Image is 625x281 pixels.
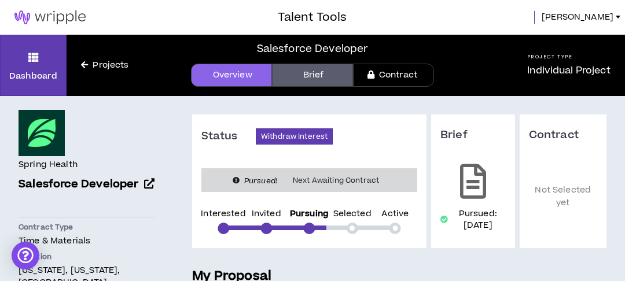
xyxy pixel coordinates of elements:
p: Pursuing [290,210,329,218]
p: Pursued: [DATE] [450,208,506,231]
p: Contract Type [19,222,155,232]
a: Salesforce Developer [19,176,155,193]
a: Overview [191,64,272,87]
i: Pursued! [244,176,277,186]
h3: Contract [529,128,597,142]
p: Dashboard [9,70,57,82]
button: Withdraw Interest [256,128,333,145]
p: Interested [201,210,245,218]
p: Selected [333,210,372,218]
p: Invited [252,210,281,218]
h4: Spring Health [19,158,78,171]
p: Not Selected yet [529,160,597,234]
span: Next Awaiting Contract [286,175,386,186]
a: Brief [272,64,353,87]
h3: Talent Tools [278,9,347,26]
p: Individual Project [527,64,611,77]
h5: Project Type [527,53,611,61]
div: Open Intercom Messenger [12,242,39,269]
p: Time & Materials [19,235,155,247]
h3: Status [201,130,256,143]
a: Projects [67,59,143,72]
a: Contract [353,64,434,87]
span: [PERSON_NAME] [542,11,613,24]
div: Salesforce Developer [257,41,369,57]
p: Active [381,210,409,218]
span: Salesforce Developer [19,176,139,192]
h3: Brief [440,128,506,142]
p: Location [19,252,155,262]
